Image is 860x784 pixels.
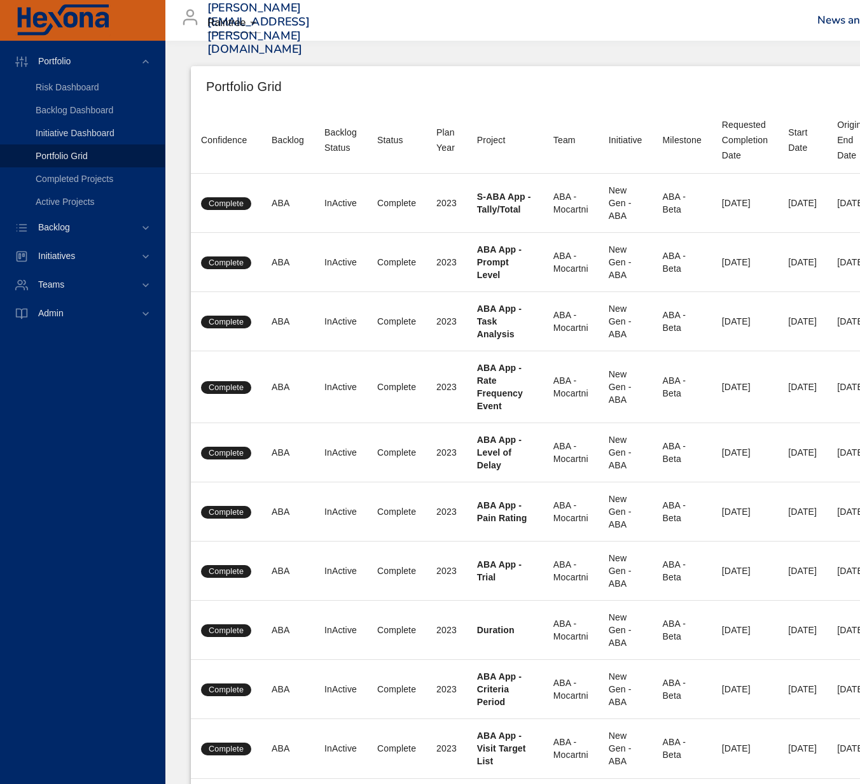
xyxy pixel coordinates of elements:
div: InActive [324,564,357,577]
b: ABA App - Task Analysis [477,304,522,339]
div: [DATE] [722,742,768,755]
div: ABA - Mocartni [553,617,588,643]
div: Start Date [788,125,817,155]
span: Active Projects [36,197,95,207]
span: Confidence [201,132,251,148]
div: Complete [377,564,416,577]
span: Completed Projects [36,174,113,184]
div: 2023 [436,315,457,328]
span: Status [377,132,416,148]
b: ABA App - Trial [477,559,522,582]
div: ABA [272,315,304,328]
span: Initiatives [28,251,85,261]
div: InActive [324,381,357,393]
div: 2023 [436,446,457,459]
b: ABA App - Prompt Level [477,244,522,280]
div: ABA - Beta [663,190,702,216]
div: ABA - Mocartni [553,736,588,761]
div: InActive [324,505,357,518]
img: Hexona [15,4,111,36]
div: ABA - Mocartni [553,190,588,216]
div: [DATE] [722,683,768,696]
span: Complete [201,257,251,269]
div: 2023 [436,197,457,209]
b: ABA App - Rate Frequency Event [477,363,523,411]
span: Complete [201,447,251,459]
div: Complete [377,624,416,636]
div: InActive [324,256,357,269]
div: [DATE] [788,742,817,755]
div: ABA [272,683,304,696]
b: ABA App - Visit Target List [477,731,526,766]
h3: [PERSON_NAME][EMAIL_ADDRESS][PERSON_NAME][DOMAIN_NAME] [207,1,310,56]
div: Sort [436,125,457,155]
span: Complete [201,382,251,393]
div: InActive [324,624,357,636]
div: InActive [324,197,357,209]
div: [DATE] [788,505,817,518]
div: ABA - Beta [663,249,702,275]
div: Complete [377,683,416,696]
div: ABA [272,505,304,518]
div: Complete [377,446,416,459]
div: ABA [272,742,304,755]
div: Confidence [201,132,247,148]
div: 2023 [436,505,457,518]
div: New Gen - ABA [609,670,642,708]
div: Sort [272,132,304,148]
div: New Gen - ABA [609,493,642,531]
div: Team [553,132,576,148]
div: InActive [324,742,357,755]
div: New Gen - ABA [609,433,642,472]
div: ABA - Mocartni [553,249,588,275]
span: Backlog Status [324,125,357,155]
div: [DATE] [722,197,768,209]
div: ABA [272,197,304,209]
div: Raintree [207,13,261,33]
b: ABA App - Pain Rating [477,500,527,523]
span: Teams [28,279,74,290]
span: Portfolio [28,56,81,66]
div: Complete [377,742,416,755]
span: Team [553,132,588,148]
div: New Gen - ABA [609,243,642,281]
div: ABA - Beta [663,309,702,334]
div: [DATE] [788,683,817,696]
div: Sort [324,125,357,155]
div: ABA - Beta [663,374,702,400]
div: Sort [609,132,642,148]
div: Sort [788,125,817,155]
span: Backlog [28,222,80,232]
div: Sort [722,117,768,163]
div: ABA [272,256,304,269]
div: [DATE] [722,624,768,636]
div: ABA - Beta [663,499,702,524]
div: New Gen - ABA [609,368,642,406]
b: ABA App - Level of Delay [477,435,522,470]
div: ABA [272,381,304,393]
div: ABA - Mocartni [553,309,588,334]
div: Complete [377,197,416,209]
div: Complete [377,256,416,269]
div: ABA - Beta [663,558,702,584]
span: Complete [201,743,251,755]
div: [DATE] [788,197,817,209]
div: Sort [553,132,576,148]
div: [DATE] [788,446,817,459]
span: Complete [201,316,251,328]
div: ABA - Beta [663,617,702,643]
div: [DATE] [722,505,768,518]
div: 2023 [436,624,457,636]
span: Complete [201,507,251,518]
div: 2023 [436,742,457,755]
div: Backlog [272,132,304,148]
div: [DATE] [722,381,768,393]
div: 2023 [436,564,457,577]
div: InActive [324,315,357,328]
div: ABA - Beta [663,440,702,465]
div: [DATE] [722,564,768,577]
span: Risk Dashboard [36,82,99,92]
div: 2023 [436,256,457,269]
